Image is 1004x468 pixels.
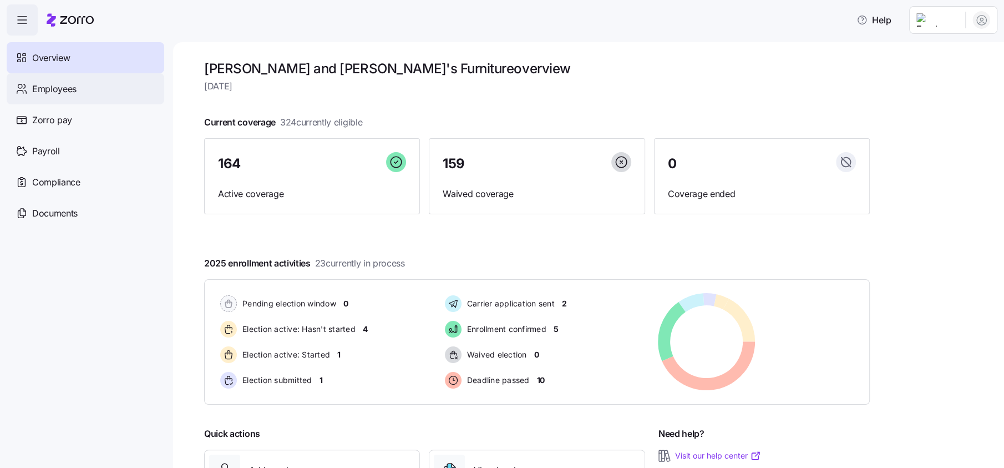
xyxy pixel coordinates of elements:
span: 10 [536,375,544,386]
span: 0 [668,157,677,170]
a: Documents [7,198,164,229]
span: Documents [32,207,78,220]
span: Pending election window [239,298,336,309]
span: Waived election [464,349,527,360]
span: 1 [337,349,341,360]
span: Help [856,13,891,27]
span: Current coverage [204,115,362,129]
span: 2025 enrollment activities [204,256,405,270]
span: 4 [363,324,368,335]
span: 164 [218,157,241,170]
span: 0 [343,298,348,309]
span: Election active: Started [239,349,330,360]
a: Payroll [7,135,164,167]
span: 2 [562,298,567,309]
span: [DATE] [204,79,870,93]
span: Election submitted [239,375,312,386]
span: Overview [32,51,70,65]
span: Enrollment confirmed [464,324,546,335]
span: 159 [443,157,465,170]
span: 0 [534,349,539,360]
h1: [PERSON_NAME] and [PERSON_NAME]'s Furniture overview [204,60,870,77]
span: Need help? [658,427,704,441]
a: Overview [7,42,164,73]
a: Zorro pay [7,104,164,135]
span: Waived coverage [443,187,631,201]
a: Compliance [7,167,164,198]
span: Deadline passed [464,375,530,386]
span: 324 currently eligible [280,115,362,129]
span: Carrier application sent [464,298,555,309]
span: Election active: Hasn't started [239,324,356,335]
button: Help [848,9,900,31]
span: 5 [554,324,559,335]
span: Payroll [32,144,60,158]
span: Active coverage [218,187,406,201]
span: Quick actions [204,427,260,441]
span: 1 [320,375,323,386]
span: Zorro pay [32,113,72,127]
span: Employees [32,82,77,96]
span: 23 currently in process [315,256,405,270]
a: Visit our help center [675,450,761,461]
img: Employer logo [916,13,956,27]
span: Compliance [32,175,80,189]
a: Employees [7,73,164,104]
span: Coverage ended [668,187,856,201]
